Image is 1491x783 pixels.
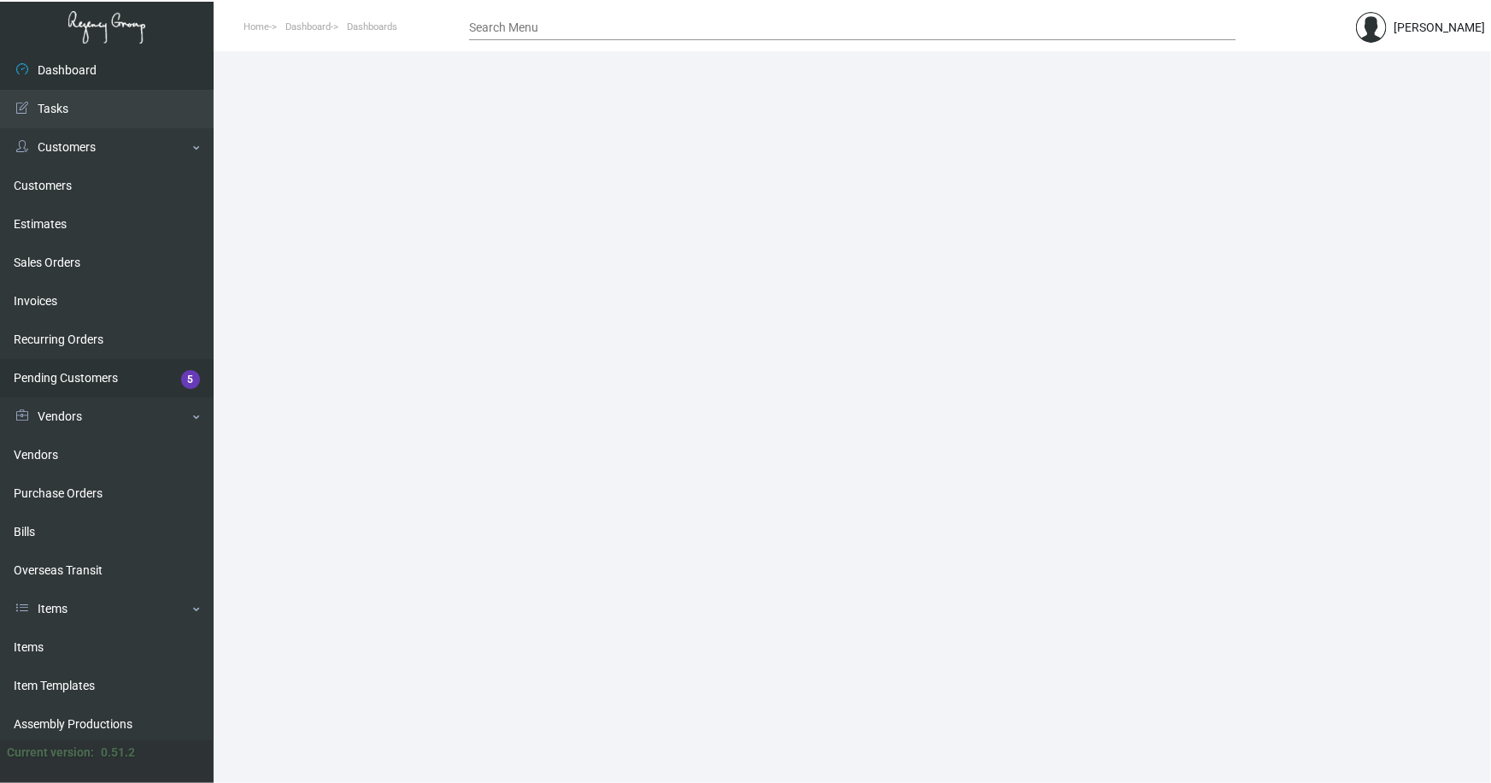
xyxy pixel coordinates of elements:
div: 0.51.2 [101,744,135,762]
span: Home [244,21,269,32]
img: admin@bootstrapmaster.com [1356,12,1387,43]
span: Dashboard [285,21,331,32]
div: Current version: [7,744,94,762]
span: Dashboards [347,21,397,32]
div: [PERSON_NAME] [1394,19,1485,37]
